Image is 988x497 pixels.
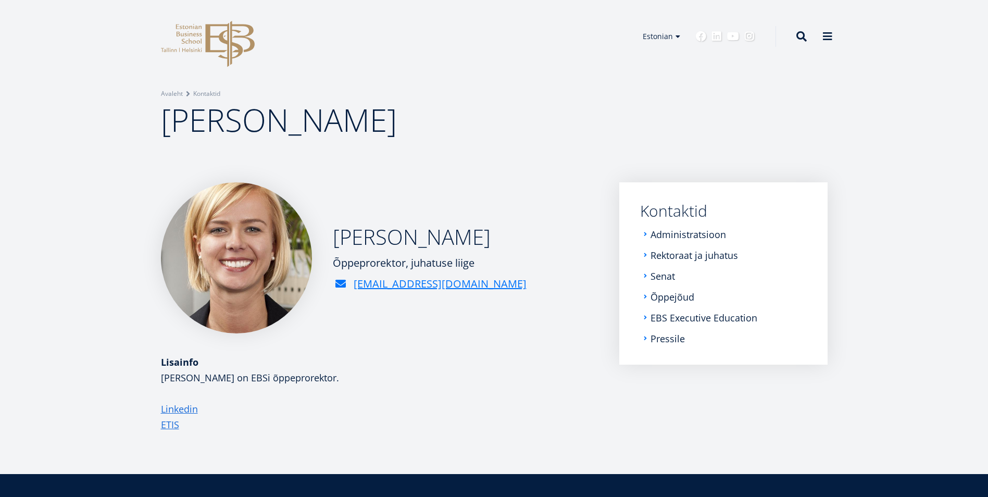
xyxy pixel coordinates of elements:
a: Senat [651,271,675,281]
h2: [PERSON_NAME] [333,224,527,250]
a: Õppejõud [651,292,694,302]
a: Pressile [651,333,685,344]
a: Kontaktid [193,89,220,99]
div: Lisainfo [161,354,598,370]
a: [EMAIL_ADDRESS][DOMAIN_NAME] [354,276,527,292]
a: Linkedin [161,401,198,417]
a: Youtube [727,31,739,42]
a: Instagram [744,31,755,42]
a: Rektoraat ja juhatus [651,250,738,260]
p: [PERSON_NAME] on EBSi õppeprorektor. [161,370,598,386]
a: ETIS [161,417,179,432]
div: Õppeprorektor, juhatuse liige [333,255,527,271]
span: [PERSON_NAME] [161,98,397,141]
a: Facebook [696,31,706,42]
a: Linkedin [711,31,722,42]
a: Administratsioon [651,229,726,240]
img: Maarja Murumägi [161,182,312,333]
a: Kontaktid [640,203,807,219]
a: EBS Executive Education [651,313,757,323]
a: Avaleht [161,89,183,99]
